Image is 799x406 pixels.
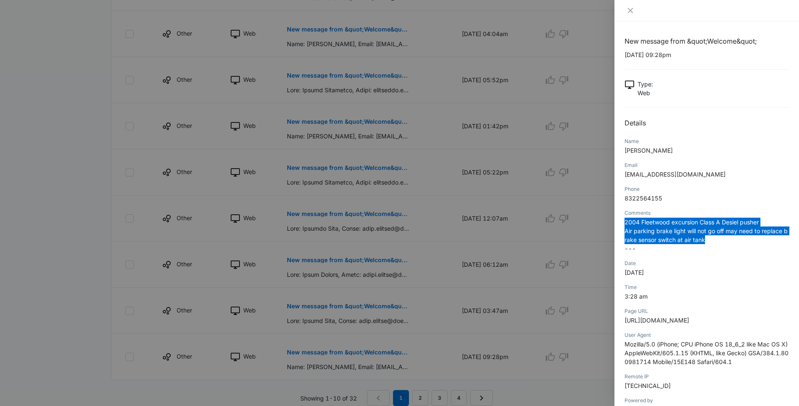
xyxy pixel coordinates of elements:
[625,331,789,339] div: User Agent
[625,185,789,193] div: Phone
[625,36,789,46] h1: New message from &quot;Welcome&quot;
[625,161,789,169] div: Email
[625,245,636,252] span: ---
[625,171,726,178] span: [EMAIL_ADDRESS][DOMAIN_NAME]
[625,341,789,365] span: Mozilla/5.0 (iPhone; CPU iPhone OS 18_6_2 like Mac OS X) AppleWebKit/605.1.15 (KHTML, like Gecko)...
[625,219,759,226] span: 2004 Fleetwood excursion Class A Desiel pusher
[625,284,789,291] div: Time
[625,7,636,14] button: Close
[627,7,634,14] span: close
[625,227,788,243] span: Air parking brake light will not go off may need to replace brake sensor switch at air tank
[625,147,673,154] span: [PERSON_NAME]
[625,195,662,202] span: 8322564155
[625,260,789,267] div: Date
[625,307,789,315] div: Page URL
[625,317,689,324] span: [URL][DOMAIN_NAME]
[625,269,644,276] span: [DATE]
[625,118,789,128] h2: Details
[625,138,789,145] div: Name
[625,373,789,380] div: Remote IP
[625,209,789,217] div: Comments
[625,382,671,389] span: [TECHNICAL_ID]
[625,397,789,404] div: Powered by
[625,50,789,59] p: [DATE] 09:28pm
[625,293,648,300] span: 3:28 am
[638,80,653,88] p: Type :
[638,88,653,97] p: Web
